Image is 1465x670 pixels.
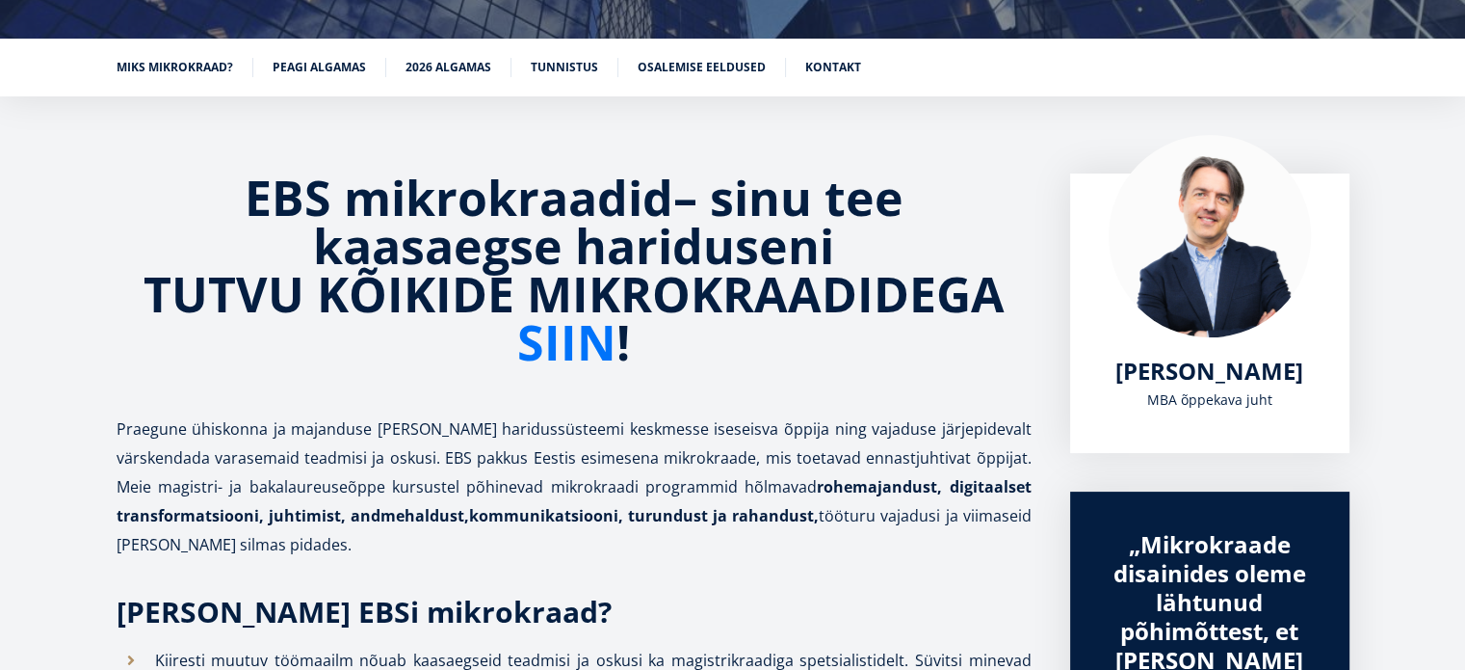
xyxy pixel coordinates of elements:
strong: EBS mikrokraadid [245,165,673,230]
a: Tunnistus [531,58,598,77]
a: Osalemise eeldused [638,58,766,77]
strong: sinu tee kaasaegse hariduseni TUTVU KÕIKIDE MIKROKRAADIDEGA ! [144,165,1005,375]
img: Marko Rillo [1109,135,1311,337]
span: [PERSON_NAME] [1115,355,1303,387]
strong: kommunikatsiooni, turundust ja rahandust, [469,505,819,526]
a: 2026 algamas [405,58,491,77]
a: SIIN [517,318,616,366]
a: Kontakt [805,58,861,77]
strong: – [673,165,697,230]
a: Miks mikrokraad? [117,58,233,77]
strong: [PERSON_NAME] EBSi mikrokraad? [117,592,612,631]
div: MBA õppekava juht [1109,386,1311,415]
p: Praegune ühiskonna ja majanduse [PERSON_NAME] haridussüsteemi keskmesse iseseisva õppija ning vaj... [117,415,1032,559]
a: Peagi algamas [273,58,366,77]
a: [PERSON_NAME] [1115,357,1303,386]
